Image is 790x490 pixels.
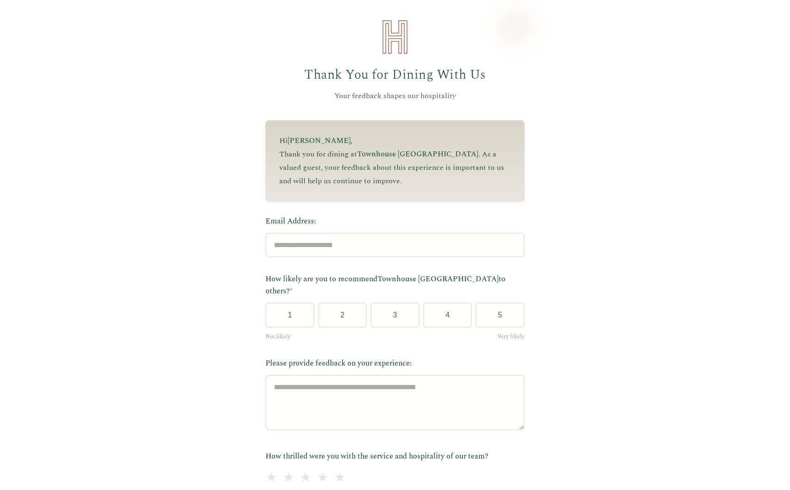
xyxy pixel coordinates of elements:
[317,468,328,489] span: ★
[265,273,525,297] label: How likely are you to recommend to others?
[377,273,499,285] span: Townhouse [GEOGRAPHIC_DATA]
[279,148,511,187] p: Thank you for dining at . As a valued guest, your feedback about this experience is important to ...
[334,468,346,489] span: ★
[475,303,525,328] button: 5
[265,90,525,102] p: Your feedback shapes our hospitality
[265,303,315,328] button: 1
[265,65,525,86] h1: Thank You for Dining With Us
[265,332,290,341] span: Not likely
[283,468,294,489] span: ★
[318,303,367,328] button: 2
[265,216,525,228] label: Email Address:
[288,135,351,146] span: [PERSON_NAME]
[300,468,311,489] span: ★
[423,303,472,328] button: 4
[370,303,420,328] button: 3
[265,468,277,489] span: ★
[265,451,525,463] label: How thrilled were you with the service and hospitality of our team?
[497,332,525,341] span: Very likely
[265,358,525,370] label: Please provide feedback on your experience:
[357,149,478,160] span: Townhouse [GEOGRAPHIC_DATA]
[279,134,511,148] p: Hi ,
[376,19,414,56] img: Heirloom Hospitality Logo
